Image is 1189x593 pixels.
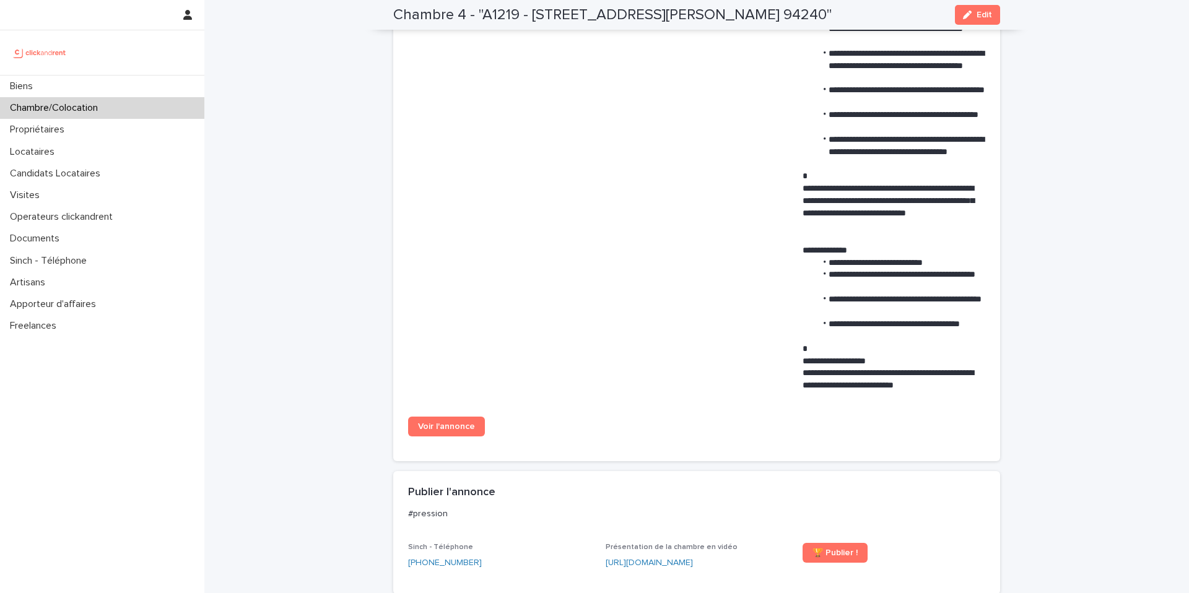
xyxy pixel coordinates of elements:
[393,6,832,24] h2: Chambre 4 - "A1219 - [STREET_ADDRESS][PERSON_NAME] 94240"
[408,556,482,569] a: [PHONE_NUMBER]
[5,298,106,310] p: Apporteur d'affaires
[812,548,858,557] span: 🏆 Publier !
[606,558,693,567] a: [URL][DOMAIN_NAME]
[955,5,1000,25] button: Edit
[10,40,70,65] img: UCB0brd3T0yccxBKYDjQ
[5,168,110,180] p: Candidats Locataires
[5,320,66,332] p: Freelances
[408,508,980,519] p: #pression
[408,543,473,551] span: Sinch - Téléphone
[408,558,482,567] ringoverc2c-84e06f14122c: Call with Ringover
[606,543,738,551] span: Présentation de la chambre en vidéo
[5,189,50,201] p: Visites
[5,146,64,158] p: Locataires
[5,255,97,267] p: Sinch - Téléphone
[977,11,992,19] span: Edit
[5,80,43,92] p: Biens
[408,417,485,436] a: Voir l'annonce
[418,422,475,431] span: Voir l'annonce
[803,543,868,563] a: 🏆 Publier !
[5,277,55,288] p: Artisans
[5,233,69,245] p: Documents
[408,558,482,567] ringoverc2c-number-84e06f14122c: [PHONE_NUMBER]
[5,211,123,223] p: Operateurs clickandrent
[5,124,74,136] p: Propriétaires
[5,102,108,114] p: Chambre/Colocation
[408,486,495,500] h2: Publier l'annonce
